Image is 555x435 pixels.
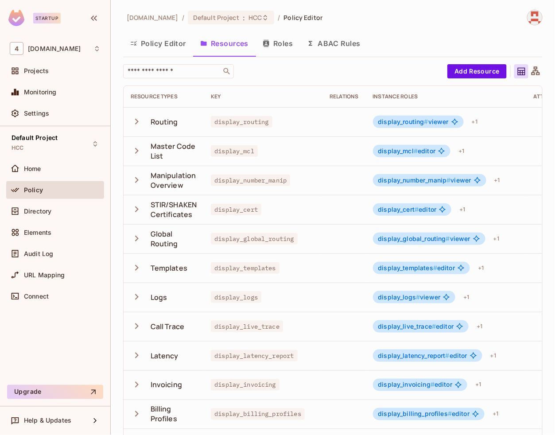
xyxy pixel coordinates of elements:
[24,165,41,172] span: Home
[127,13,179,22] span: the active workspace
[211,204,261,215] span: display_cert
[151,141,197,161] div: Master Code List
[378,264,438,272] span: display_templates
[211,408,305,420] span: display_billing_profiles
[378,235,470,242] span: viewer
[414,147,418,155] span: #
[123,32,193,54] button: Policy Editor
[378,381,435,388] span: display_invoicing
[211,93,315,100] div: Key
[151,229,197,249] div: Global Routing
[491,173,504,187] div: + 1
[378,294,441,301] span: viewer
[378,411,470,418] span: editor
[472,378,485,392] div: + 1
[378,176,451,184] span: display_number_manip
[12,134,58,141] span: Default Project
[151,200,197,219] div: STIR/SHAKEN Certificates
[528,10,542,25] img: abrar.gohar@46labs.com
[456,202,469,217] div: + 1
[474,261,487,275] div: + 1
[378,352,467,359] span: editor
[28,45,81,52] span: Workspace: 46labs.com
[433,264,437,272] span: #
[447,64,507,78] button: Add Resource
[151,171,197,190] div: Manipulation Overview
[151,117,178,127] div: Routing
[378,148,436,155] span: editor
[24,186,43,194] span: Policy
[24,250,53,257] span: Audit Log
[151,263,187,273] div: Templates
[151,322,185,331] div: Call Trace
[416,293,420,301] span: #
[24,272,65,279] span: URL Mapping
[182,13,184,22] li: /
[211,175,290,186] span: display_number_manip
[211,291,261,303] span: display_logs
[431,381,435,388] span: #
[424,118,428,125] span: #
[12,144,23,151] span: HCC
[415,206,419,213] span: #
[24,417,71,424] span: Help & Updates
[24,89,57,96] span: Monitoring
[378,235,450,242] span: display_global_routing
[211,233,297,245] span: display_global_routing
[242,14,245,21] span: :
[378,118,428,125] span: display_routing
[131,93,197,100] div: Resource Types
[378,323,454,330] span: editor
[378,118,449,125] span: viewer
[378,264,455,272] span: editor
[373,93,520,100] div: Instance roles
[460,290,473,304] div: + 1
[211,262,279,274] span: display_templates
[378,322,436,330] span: display_live_trace
[378,381,453,388] span: editor
[378,206,419,213] span: display_cert
[24,293,49,300] span: Connect
[151,380,182,390] div: Invoicing
[278,13,280,22] li: /
[448,410,452,418] span: #
[151,404,197,424] div: Billing Profiles
[473,319,486,334] div: + 1
[446,352,450,359] span: #
[211,145,258,157] span: display_mcl
[24,67,49,74] span: Projects
[24,229,51,236] span: Elements
[447,176,451,184] span: #
[248,13,262,22] span: HCC
[211,116,272,128] span: display_routing
[211,379,279,391] span: display_invoicing
[10,42,23,55] span: 4
[151,292,167,302] div: Logs
[256,32,300,54] button: Roles
[455,144,468,158] div: + 1
[490,232,503,246] div: + 1
[284,13,323,22] span: Policy Editor
[378,410,452,418] span: display_billing_profiles
[211,321,283,332] span: display_live_trace
[378,147,418,155] span: display_mcl
[330,93,358,100] div: Relations
[378,352,450,359] span: display_latency_report
[489,407,502,421] div: + 1
[193,32,256,54] button: Resources
[151,351,179,361] div: Latency
[487,349,500,363] div: + 1
[33,13,61,23] div: Startup
[378,206,437,213] span: editor
[468,115,481,129] div: + 1
[24,208,51,215] span: Directory
[8,10,24,26] img: SReyMgAAAABJRU5ErkJggg==
[300,32,368,54] button: ABAC Rules
[211,350,297,361] span: display_latency_report
[7,385,103,399] button: Upgrade
[446,235,450,242] span: #
[432,322,436,330] span: #
[378,177,471,184] span: viewer
[24,110,49,117] span: Settings
[378,293,420,301] span: display_logs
